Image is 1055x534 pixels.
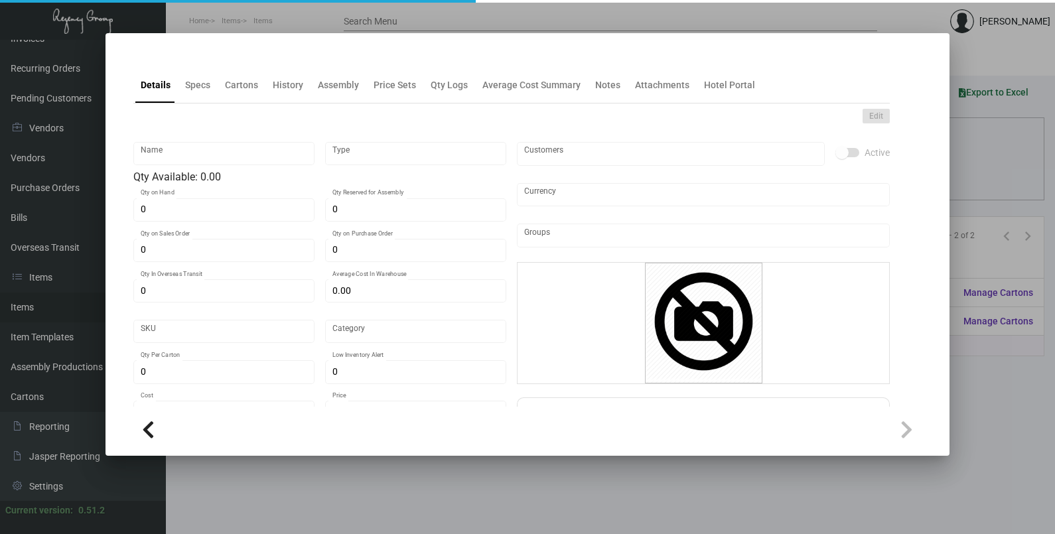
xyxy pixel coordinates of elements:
[133,169,506,185] div: Qty Available: 0.00
[595,78,620,92] div: Notes
[431,78,468,92] div: Qty Logs
[78,503,105,517] div: 0.51.2
[635,78,689,92] div: Attachments
[482,78,581,92] div: Average Cost Summary
[225,78,258,92] div: Cartons
[524,230,883,241] input: Add new..
[273,78,303,92] div: History
[869,111,883,122] span: Edit
[5,503,73,517] div: Current version:
[863,109,890,123] button: Edit
[374,78,416,92] div: Price Sets
[185,78,210,92] div: Specs
[318,78,359,92] div: Assembly
[524,149,818,159] input: Add new..
[704,78,755,92] div: Hotel Portal
[865,145,890,161] span: Active
[141,78,171,92] div: Details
